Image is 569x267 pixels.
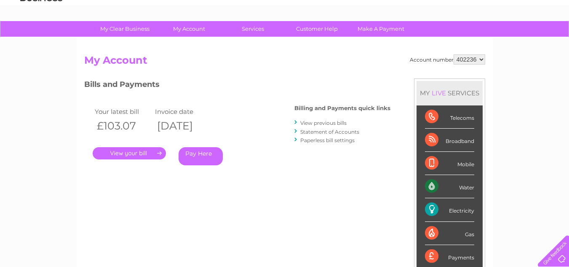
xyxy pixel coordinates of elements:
[154,21,224,37] a: My Account
[300,129,359,135] a: Statement of Accounts
[179,147,223,165] a: Pay Here
[425,129,474,152] div: Broadband
[425,152,474,175] div: Mobile
[425,222,474,245] div: Gas
[430,89,448,97] div: LIVE
[218,21,288,37] a: Services
[93,106,153,117] td: Your latest bill
[93,147,166,159] a: .
[425,198,474,221] div: Electricity
[300,137,355,143] a: Paperless bill settings
[465,36,491,42] a: Telecoms
[417,81,483,105] div: MY SERVICES
[410,54,485,65] div: Account number
[513,36,534,42] a: Contact
[410,4,468,15] a: 0333 014 3131
[300,120,347,126] a: View previous bills
[90,21,160,37] a: My Clear Business
[86,5,484,41] div: Clear Business is a trading name of Verastar Limited (registered in [GEOGRAPHIC_DATA] No. 3667643...
[421,36,437,42] a: Water
[442,36,460,42] a: Energy
[20,22,63,48] img: logo.png
[346,21,416,37] a: Make A Payment
[496,36,508,42] a: Blog
[84,78,390,93] h3: Bills and Payments
[84,54,485,70] h2: My Account
[93,117,153,135] th: £103.07
[153,117,214,135] th: [DATE]
[282,21,352,37] a: Customer Help
[425,105,474,129] div: Telecoms
[153,106,214,117] td: Invoice date
[294,105,390,111] h4: Billing and Payments quick links
[541,36,561,42] a: Log out
[425,175,474,198] div: Water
